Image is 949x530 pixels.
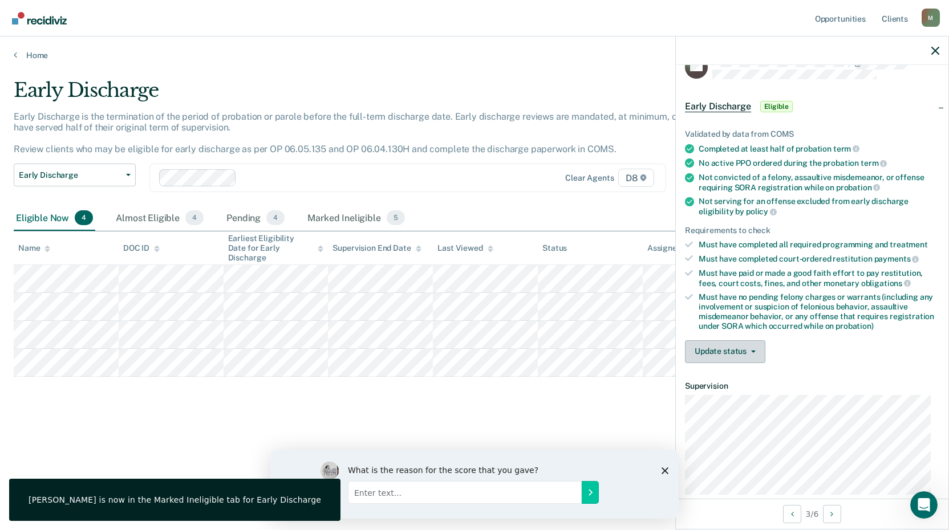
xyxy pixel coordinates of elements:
div: Pending [224,206,287,231]
div: Not serving for an offense excluded from early discharge eligibility by [699,197,939,216]
span: 4 [75,210,93,225]
div: Last Viewed [437,243,493,253]
div: No active PPO ordered during the probation [699,158,939,168]
div: Early Discharge [14,79,725,111]
button: Update status [685,340,765,363]
span: Early Discharge [19,170,121,180]
span: treatment [890,240,928,249]
div: Validated by data from COMS [685,129,939,139]
div: 3 / 6 [676,499,948,529]
div: Must have completed all required programming and [699,240,939,250]
span: 5 [387,210,405,225]
div: Completed at least half of probation [699,144,939,154]
button: Previous Opportunity [783,505,801,523]
div: [PERSON_NAME] is now in the Marked Ineligible tab for Early Discharge [29,495,321,505]
div: M [922,9,940,27]
div: Marked Ineligible [305,206,407,231]
a: Home [14,50,935,60]
p: Early Discharge is the termination of the period of probation or parole before the full-term disc... [14,111,722,155]
button: Next Opportunity [823,505,841,523]
span: 4 [185,210,204,225]
span: probation) [836,321,874,331]
span: D8 [618,169,654,187]
div: Supervision End Date [332,243,421,253]
span: policy [746,207,777,216]
div: Almost Eligible [113,206,206,231]
span: term [861,158,887,168]
div: Status [542,243,567,253]
div: Early DischargeEligible [676,88,948,125]
img: Recidiviz [12,12,67,25]
div: Requirements to check [685,226,939,235]
div: Must have completed court-ordered restitution [699,254,939,264]
div: Must have paid or made a good faith effort to pay restitution, fees, court costs, fines, and othe... [699,268,939,288]
iframe: Survey by Kim from Recidiviz [270,450,679,519]
span: Early Discharge [685,101,751,112]
div: Name [18,243,50,253]
div: DOC ID [123,243,160,253]
div: Eligible Now [14,206,95,231]
span: Eligible [760,101,793,112]
span: term [833,144,859,153]
div: Must have no pending felony charges or warrants (including any involvement or suspicion of feloni... [699,292,939,331]
button: Profile dropdown button [922,9,940,27]
dt: Supervision [685,381,939,391]
span: payments [874,254,919,263]
span: probation [836,183,881,192]
iframe: Intercom live chat [910,491,938,519]
div: Not convicted of a felony, assaultive misdemeanor, or offense requiring SORA registration while on [699,173,939,192]
div: Clear agents [565,173,614,183]
span: obligations [861,279,911,288]
span: 4 [266,210,285,225]
div: Assigned to [647,243,701,253]
div: Earliest Eligibility Date for Early Discharge [228,234,324,262]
